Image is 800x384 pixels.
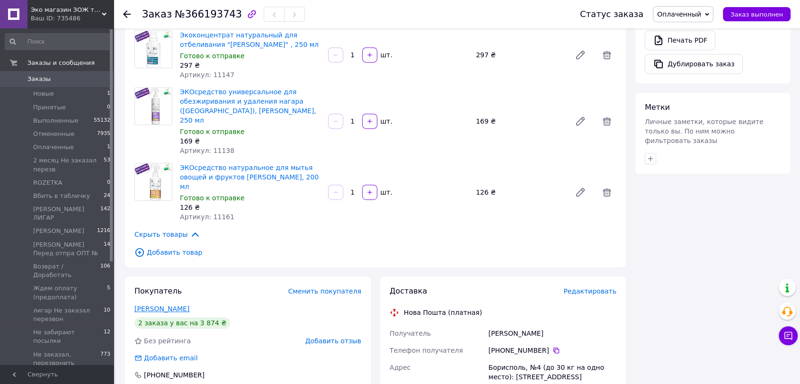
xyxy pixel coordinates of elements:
[571,45,590,64] a: Редактировать
[390,347,463,354] span: Телефон получателя
[180,136,320,146] div: 169 ₴
[142,9,172,20] span: Заказ
[580,9,643,19] div: Статус заказа
[288,287,361,295] span: Сменить покупателя
[378,50,393,60] div: шт.
[134,247,616,258] span: Добавить товар
[657,10,701,18] span: Оплаченный
[390,330,431,337] span: Получатель
[135,31,172,68] img: Экoконцентрат натуральный для отбеливания "Green Max" , 250 мл
[597,112,616,131] span: Удалить
[31,14,114,23] div: Ваш ID: 735486
[472,48,567,62] div: 297 ₴
[97,227,110,235] span: 1216
[180,213,234,221] span: Артикул: 11161
[107,89,110,98] span: 1
[100,350,110,367] span: 773
[571,112,590,131] a: Редактировать
[401,308,484,317] div: Нова Пошта (платная)
[33,350,100,367] span: Не заказал, перезвонить
[597,45,616,64] span: Удалить
[645,54,743,74] button: Дублировать заказ
[645,103,670,112] span: Метки
[27,75,51,83] span: Заказы
[378,116,393,126] div: шт.
[27,59,95,67] span: Заказы и сообщения
[100,205,110,222] span: 142
[33,192,90,200] span: Вбить в табличку
[134,286,182,295] span: Покупатель
[5,33,111,50] input: Поиск
[33,284,107,301] span: Ждем оплату (предоплата)
[31,6,102,14] span: Эко магазин ЗОЖ товаров для здоровья, красоты и спорта - Экомедик - ecomedik
[107,284,110,301] span: 5
[123,9,131,19] div: Вернуться назад
[33,116,79,125] span: Выполненные
[97,130,110,138] span: 7935
[563,287,616,295] span: Редактировать
[390,286,427,295] span: Доставка
[779,326,798,345] button: Чат с покупателем
[104,306,110,323] span: 10
[33,103,66,112] span: Принятые
[33,241,104,258] span: [PERSON_NAME] Перед отпра ОПТ №
[33,262,100,279] span: Возврат / Доработать
[133,353,199,363] div: Добавить email
[107,143,110,152] span: 1
[134,305,189,313] a: [PERSON_NAME]
[180,61,320,70] div: 297 ₴
[390,364,410,371] span: Адрес
[180,128,245,135] span: Готово к отправке
[723,7,791,21] button: Заказ выполнен
[180,71,234,79] span: Артикул: 11147
[180,164,319,190] a: ЭКОсредство натуральное для мытья овощей и фруктов [PERSON_NAME], 200 мл
[107,179,110,187] span: 0
[645,30,715,50] a: Печать PDF
[180,52,245,60] span: Готово к отправке
[107,103,110,112] span: 0
[33,156,104,173] span: 2 месяц Не заказал перезв
[134,229,200,240] span: Скрыть товары
[143,353,199,363] div: Добавить email
[33,143,74,152] span: Оплаченные
[144,337,191,345] span: Без рейтинга
[33,306,104,323] span: лигар Не заказал перезвон
[487,325,618,342] div: [PERSON_NAME]
[472,186,567,199] div: 126 ₴
[378,188,393,197] div: шт.
[135,88,172,125] img: ЭКОсредство универсальное для обезжиривания и удаления нагара (Антижир), GREEN MAX, 250 мл
[104,192,110,200] span: 24
[180,194,245,202] span: Готово к отправке
[305,337,361,345] span: Добавить отзыв
[180,203,320,212] div: 126 ₴
[180,88,316,124] a: ЭКОсредство универсальное для обезжиривания и удаления нагара ([GEOGRAPHIC_DATA]), [PERSON_NAME],...
[180,31,319,48] a: Экoконцентрат натуральный для отбеливания "[PERSON_NAME]" , 250 мл
[33,130,74,138] span: Отмененные
[104,328,110,345] span: 12
[134,317,230,329] div: 2 заказа у вас на 3 874 ₴
[33,205,100,222] span: [PERSON_NAME] ЛИГАР
[645,118,764,144] span: Личные заметки, которые видите только вы. По ним можно фильтровать заказы
[571,183,590,202] a: Редактировать
[33,89,54,98] span: Новые
[94,116,110,125] span: 55132
[489,346,616,355] div: [PHONE_NUMBER]
[135,163,172,200] img: ЭКОсредство натуральное для мытья овощей и фруктов GREEN MAX, 200 мл
[33,227,84,235] span: [PERSON_NAME]
[597,183,616,202] span: Удалить
[104,156,110,173] span: 53
[472,115,567,128] div: 169 ₴
[100,262,110,279] span: 106
[175,9,242,20] span: №366193743
[104,241,110,258] span: 14
[180,147,234,154] span: Артикул: 11138
[33,179,62,187] span: ROZETKA
[730,11,783,18] span: Заказ выполнен
[33,328,104,345] span: Не забирают посылки
[143,370,205,380] div: [PHONE_NUMBER]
